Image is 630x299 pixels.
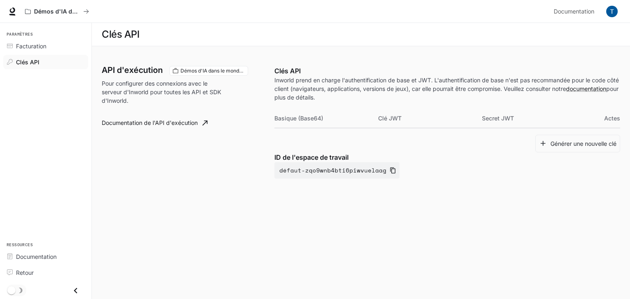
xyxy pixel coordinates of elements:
font: Basique (Base64) [274,115,323,122]
font: Clés API [102,28,139,40]
font: Clé JWT [378,115,402,122]
font: Pour configurer des connexions avec le serveur d'Inworld pour toutes les API et SDK d'Inworld. [102,80,221,104]
button: Fermer le tiroir [66,282,85,299]
font: ID de l'espace de travail [274,153,349,161]
a: Documentation de l'API d'exécution [98,115,211,131]
font: Secret JWT [482,115,514,122]
font: Documentation [554,8,594,15]
font: Générer une nouvelle clé [550,140,616,147]
button: défaut-zqo9wnb4bti6piwvuelaag [274,162,399,179]
div: Ces clés s'appliqueront uniquement à votre espace de travail actuel [169,66,248,76]
img: Avatar de l'utilisateur [606,6,618,17]
a: Documentation [3,249,88,264]
font: Retour [16,269,34,276]
font: Clés API [16,59,39,66]
font: Documentation de l'API d'exécution [102,119,198,126]
font: Facturation [16,43,46,50]
button: Générer une nouvelle clé [535,135,620,152]
font: Inworld prend en charge l'authentification de base et JWT. L'authentification de base n'est pas r... [274,77,619,92]
font: défaut-zqo9wnb4bti6piwvuelaag [279,166,386,174]
font: Paramètres [7,32,33,37]
font: Démos d'IA dans le monde réel [34,8,123,15]
a: documentation [566,85,606,92]
button: Avatar de l'utilisateur [604,3,620,20]
font: Documentation [16,253,57,260]
font: Actes [604,115,620,122]
font: API d'exécution [102,65,163,75]
button: Tous les espaces de travail [21,3,93,20]
a: Documentation [550,3,600,20]
a: Retour [3,265,88,280]
a: Facturation [3,39,88,53]
span: Basculement du mode sombre [7,285,16,294]
a: Clés API [3,55,88,69]
font: Démos d'IA dans le monde réel [180,68,252,74]
font: Ressources [7,242,33,247]
font: Clés API [274,67,301,75]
